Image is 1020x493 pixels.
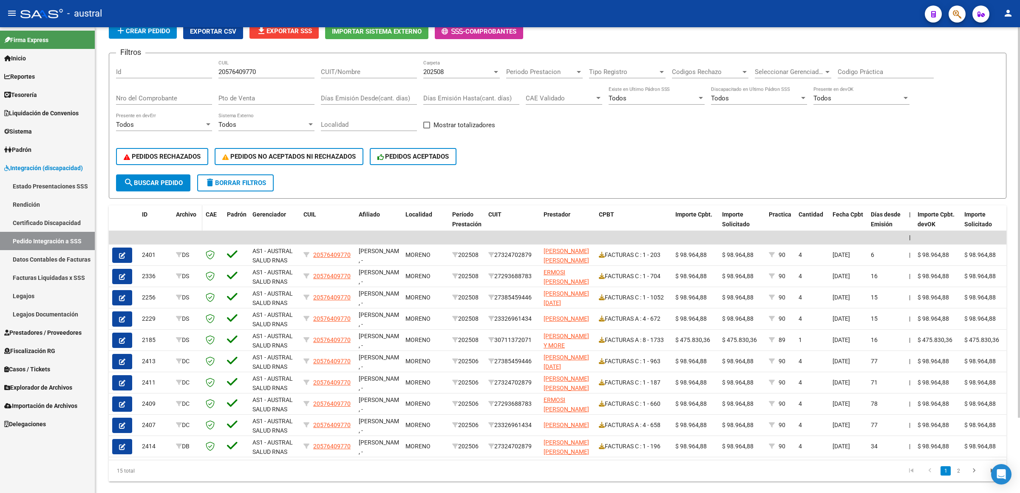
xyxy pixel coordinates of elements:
[599,378,669,388] div: FACTURAS C : 1 - 187
[833,400,850,407] span: [DATE]
[452,356,482,366] div: 202506
[544,315,589,322] span: [PERSON_NAME]
[544,333,589,359] span: [PERSON_NAME] Y MORE [PERSON_NAME]
[722,443,754,450] span: $ 98.964,88
[4,127,32,136] span: Sistema
[405,336,431,343] span: MORENO
[405,400,431,407] span: MORENO
[918,273,949,279] span: $ 98.964,88
[300,205,355,243] datatable-header-cell: CUIL
[985,466,1001,476] a: go to last page
[964,358,996,365] span: $ 98.964,88
[4,365,50,374] span: Casos / Tickets
[675,315,707,322] span: $ 98.964,88
[488,335,537,345] div: 30711372071
[599,211,614,218] span: CPBT
[799,273,802,279] span: 4
[675,422,707,428] span: $ 98.964,88
[256,27,312,35] span: Exportar SSS
[4,145,31,154] span: Padrón
[909,234,911,241] span: |
[833,358,850,365] span: [DATE]
[402,205,449,243] datatable-header-cell: Localidad
[67,4,102,23] span: - austral
[405,211,432,218] span: Localidad
[909,315,910,322] span: |
[799,251,802,258] span: 4
[224,205,249,243] datatable-header-cell: Padrón
[488,293,537,302] div: 27385459446
[303,211,316,218] span: CUIL
[313,358,351,365] span: 20576409770
[485,205,540,243] datatable-header-cell: CUIT
[964,294,996,301] span: $ 98.964,88
[252,311,293,328] span: AS1 - AUSTRAL SALUD RNAS
[176,420,199,430] div: DC
[176,293,199,302] div: DS
[109,460,287,482] div: 15 total
[829,205,867,243] datatable-header-cell: Fecha Cpbt
[405,422,431,428] span: MORENO
[909,379,910,386] span: |
[176,314,199,324] div: DS
[799,358,802,365] span: 4
[332,28,422,35] span: Importar Sistema Externo
[544,248,589,264] span: [PERSON_NAME] [PERSON_NAME]
[544,354,589,370] span: [PERSON_NAME][DATE]
[176,356,199,366] div: DC
[202,205,224,243] datatable-header-cell: CAE
[4,401,77,410] span: Importación de Archivos
[488,250,537,260] div: 27324702879
[405,443,431,450] span: MORENO
[918,315,949,322] span: $ 98.964,88
[871,358,878,365] span: 77
[722,336,757,343] span: $ 475.830,36
[871,336,878,343] span: 16
[964,336,999,343] span: $ 475.830,36
[313,251,351,258] span: 20576409770
[252,375,293,392] span: AS1 - AUSTRAL SALUD RNAS
[833,379,850,386] span: [DATE]
[488,271,537,281] div: 27293688783
[4,346,55,356] span: Fiscalización RG
[526,94,595,102] span: CAE Validado
[909,211,911,218] span: |
[124,153,201,160] span: PEDIDOS RECHAZADOS
[918,358,949,365] span: $ 98.964,88
[359,333,404,349] span: [PERSON_NAME] , -
[871,251,874,258] span: 6
[124,177,134,188] mat-icon: search
[799,315,802,322] span: 4
[544,290,589,307] span: [PERSON_NAME][DATE]
[918,379,949,386] span: $ 98.964,88
[452,271,482,281] div: 202508
[918,211,955,228] span: Importe Cpbt. devOK
[833,422,850,428] span: [DATE]
[799,336,802,343] span: 1
[813,94,831,102] span: Todos
[722,422,754,428] span: $ 98.964,88
[779,422,785,428] span: 90
[252,211,286,218] span: Gerenciador
[218,121,236,128] span: Todos
[833,336,850,343] span: [DATE]
[116,174,190,191] button: Buscar Pedido
[109,23,177,39] button: Crear Pedido
[405,315,431,322] span: MORENO
[176,378,199,388] div: DC
[779,358,785,365] span: 90
[964,251,996,258] span: $ 98.964,88
[433,120,495,130] span: Mostrar totalizadores
[488,314,537,324] div: 23326961434
[452,335,482,345] div: 202508
[722,211,750,228] span: Importe Solicitado
[205,179,266,187] span: Borrar Filtros
[909,273,910,279] span: |
[599,356,669,366] div: FACTURAS C : 1 - 963
[991,464,1011,484] div: Open Intercom Messenger
[799,422,802,428] span: 4
[722,251,754,258] span: $ 98.964,88
[675,273,707,279] span: $ 98.964,88
[952,464,965,478] li: page 2
[595,205,672,243] datatable-header-cell: CPBT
